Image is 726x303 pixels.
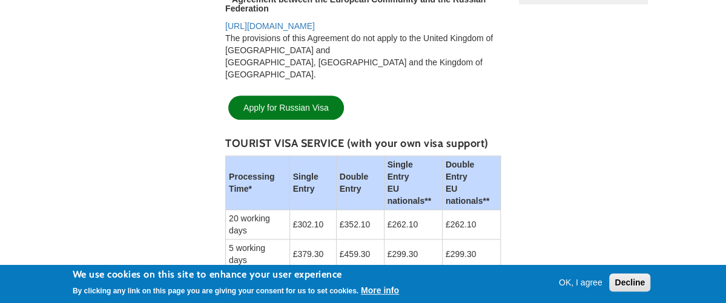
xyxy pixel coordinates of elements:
td: £379.30 [289,239,336,269]
strong: Single Entry EU nationals** [388,160,431,206]
td: £352.10 [336,210,384,239]
h2: We use cookies on this site to enhance your user experience [73,268,399,281]
a: [URL][DOMAIN_NAME] [225,21,315,31]
th: Double Entry [336,156,384,210]
th: Processing Time* [226,156,290,210]
td: £262.10 [442,210,500,239]
td: £299.30 [442,239,500,269]
td: 5 working days [226,239,290,269]
td: £302.10 [289,210,336,239]
p: By clicking any link on this page you are giving your consent for us to set cookies. [73,287,358,295]
button: OK, I agree [554,276,607,288]
td: £299.30 [384,239,442,269]
td: 20 working days [226,210,290,239]
a: Apply for Russian Visa [228,96,344,120]
p: The provisions of this Agreement do not apply to the United Kingdom of [GEOGRAPHIC_DATA] and [GEO... [225,20,501,80]
strong: Double Entry EU nationals** [446,160,489,206]
h4: TOURIST VISA SERVICE (with your own visa support) [225,138,501,150]
td: £459.30 [336,239,384,269]
button: Decline [609,273,650,292]
th: Single Entry [289,156,336,210]
button: More info [361,284,399,296]
td: £262.10 [384,210,442,239]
